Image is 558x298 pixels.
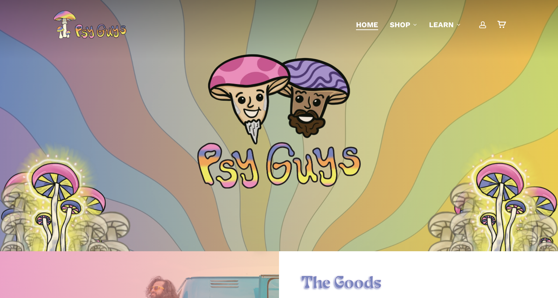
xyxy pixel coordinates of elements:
img: Colorful psychedelic mushrooms with pink, blue, and yellow patterns on a glowing yellow background. [456,140,547,270]
a: Home [356,20,378,30]
h1: The Goods [301,274,535,294]
a: Learn [429,20,461,30]
span: Learn [429,20,454,29]
img: Psychedelic PsyGuys Text Logo [197,142,361,188]
span: Home [356,20,378,29]
img: PsyGuys [53,10,126,39]
img: Illustration of a cluster of tall mushrooms with light caps and dark gills, viewed from below. [427,182,536,294]
img: PsyGuys Heads Logo [206,45,352,153]
img: Colorful psychedelic mushrooms with pink, blue, and yellow patterns on a glowing yellow background. [11,140,102,270]
span: Shop [390,20,410,29]
img: Illustration of a cluster of tall mushrooms with light caps and dark gills, viewed from below. [449,153,558,265]
a: Shop [390,20,417,30]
